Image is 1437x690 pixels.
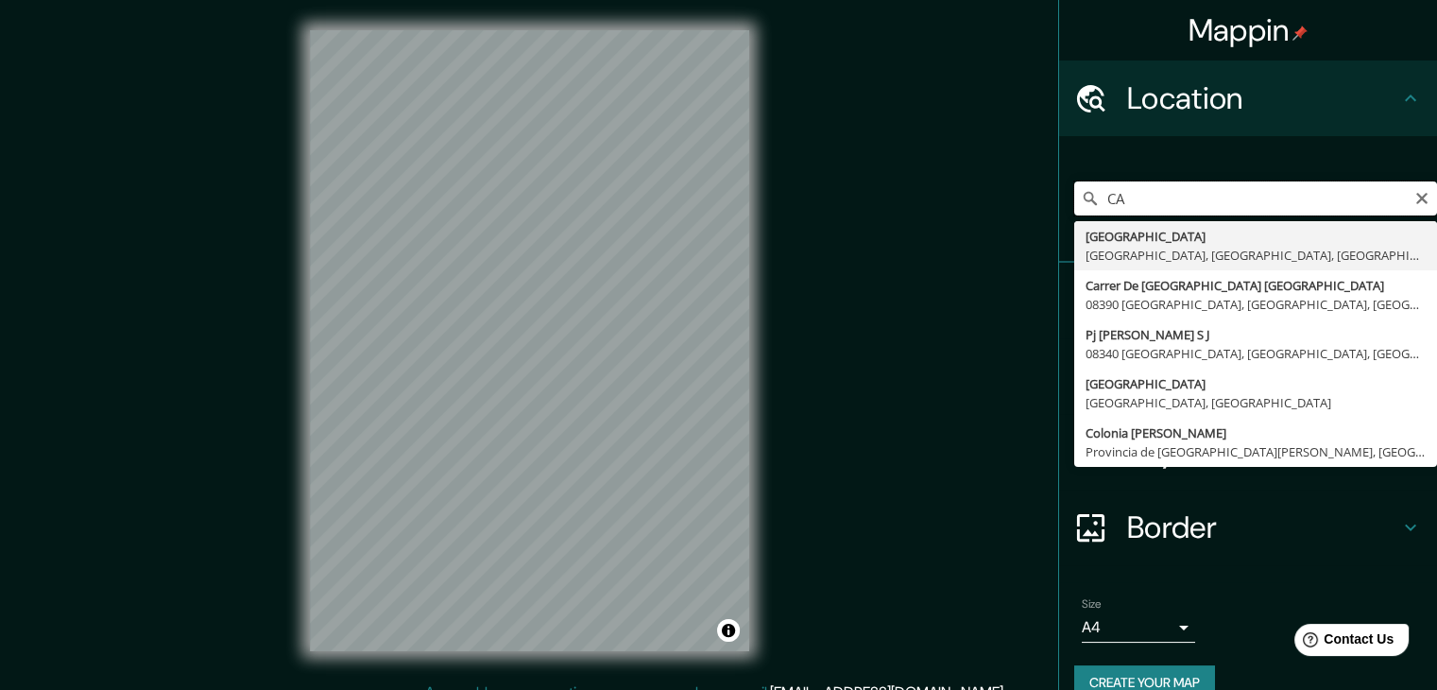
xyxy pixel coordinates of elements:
[1086,344,1426,363] div: 08340 [GEOGRAPHIC_DATA], [GEOGRAPHIC_DATA], [GEOGRAPHIC_DATA]
[1059,263,1437,338] div: Pins
[1086,295,1426,314] div: 08390 [GEOGRAPHIC_DATA], [GEOGRAPHIC_DATA], [GEOGRAPHIC_DATA]
[1074,181,1437,216] input: Pick your city or area
[1059,338,1437,414] div: Style
[1086,227,1426,246] div: [GEOGRAPHIC_DATA]
[1127,509,1399,546] h4: Border
[1292,26,1308,41] img: pin-icon.png
[1189,11,1309,49] h4: Mappin
[717,619,740,642] button: Toggle attribution
[1086,276,1426,295] div: Carrer De [GEOGRAPHIC_DATA] [GEOGRAPHIC_DATA]
[1269,616,1416,669] iframe: Help widget launcher
[1414,188,1429,206] button: Clear
[1059,414,1437,490] div: Layout
[1059,490,1437,565] div: Border
[1082,596,1102,612] label: Size
[1086,325,1426,344] div: Pj [PERSON_NAME] S J
[1086,423,1426,442] div: Colonia [PERSON_NAME]
[1086,374,1426,393] div: [GEOGRAPHIC_DATA]
[1127,433,1399,471] h4: Layout
[1127,79,1399,117] h4: Location
[1086,246,1426,265] div: [GEOGRAPHIC_DATA], [GEOGRAPHIC_DATA], [GEOGRAPHIC_DATA]
[1082,612,1195,643] div: A4
[1086,393,1426,412] div: [GEOGRAPHIC_DATA], [GEOGRAPHIC_DATA]
[1059,60,1437,136] div: Location
[310,30,749,651] canvas: Map
[1086,442,1426,461] div: Provincia de [GEOGRAPHIC_DATA][PERSON_NAME], [GEOGRAPHIC_DATA]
